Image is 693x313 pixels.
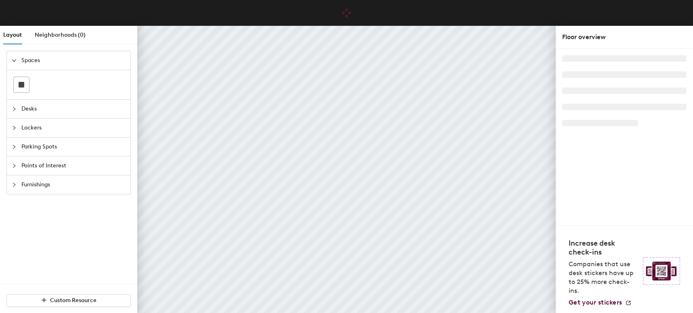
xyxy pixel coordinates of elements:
span: Parking Spots [21,138,126,156]
span: Custom Resource [50,297,97,304]
span: Points of Interest [21,156,126,175]
span: expanded [12,58,17,63]
span: Desks [21,100,126,118]
span: Neighborhoods (0) [35,31,86,38]
img: Sticker logo [643,257,680,285]
a: Get your stickers [569,298,632,307]
span: collapsed [12,182,17,187]
span: Layout [3,31,22,38]
span: Furnishings [21,175,126,194]
button: Custom Resource [6,294,131,307]
span: Spaces [21,51,126,70]
span: collapsed [12,125,17,130]
span: collapsed [12,106,17,111]
span: collapsed [12,144,17,149]
span: Lockers [21,119,126,137]
h4: Increase desk check-ins [569,239,638,257]
span: collapsed [12,163,17,168]
p: Companies that use desk stickers have up to 25% more check-ins. [569,260,638,295]
span: Get your stickers [569,298,622,306]
div: Floor overview [562,32,687,42]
